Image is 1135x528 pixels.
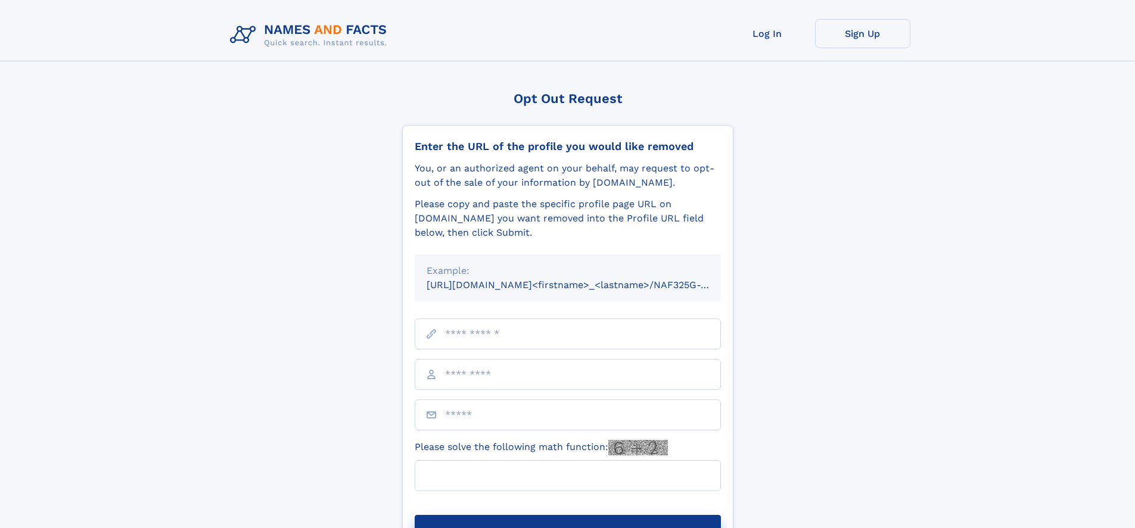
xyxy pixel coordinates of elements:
[415,161,721,190] div: You, or an authorized agent on your behalf, may request to opt-out of the sale of your informatio...
[815,19,910,48] a: Sign Up
[427,279,744,290] small: [URL][DOMAIN_NAME]<firstname>_<lastname>/NAF325G-xxxxxxxx
[720,19,815,48] a: Log In
[415,140,721,153] div: Enter the URL of the profile you would like removed
[415,197,721,240] div: Please copy and paste the specific profile page URL on [DOMAIN_NAME] you want removed into the Pr...
[225,19,397,51] img: Logo Names and Facts
[402,91,733,106] div: Opt Out Request
[415,440,668,455] label: Please solve the following math function:
[427,264,709,278] div: Example:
